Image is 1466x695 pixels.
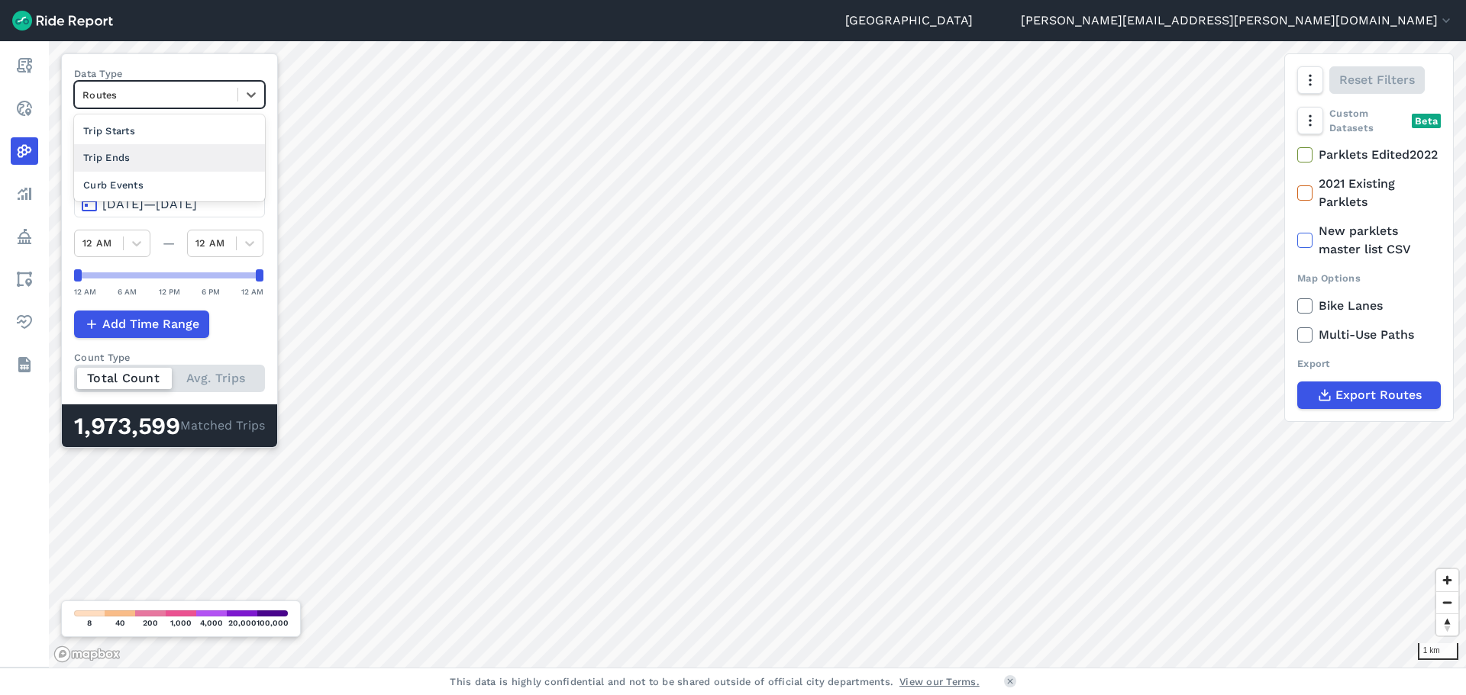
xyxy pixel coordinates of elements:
[11,180,38,208] a: Analyze
[11,137,38,165] a: Heatmaps
[159,285,180,298] div: 12 PM
[74,172,265,198] div: Curb Events
[11,265,38,293] a: Areas
[74,417,180,436] div: 1,973,599
[1297,271,1441,285] div: Map Options
[74,285,96,298] div: 12 AM
[102,315,199,333] span: Add Time Range
[53,645,121,663] a: Mapbox logo
[62,404,277,447] div: Matched Trips
[241,285,263,298] div: 12 AM
[1297,146,1441,164] label: Parklets Edited2022
[11,308,38,336] a: Health
[1339,71,1415,89] span: Reset Filters
[1297,106,1441,135] div: Custom Datasets
[1436,613,1458,635] button: Reset bearing to north
[118,285,137,298] div: 6 AM
[74,144,265,171] div: Trip Ends
[1297,381,1441,409] button: Export Routes
[1297,222,1441,259] label: New parklets master list CSV
[1297,326,1441,344] label: Multi-Use Paths
[11,95,38,122] a: Realtime
[1418,643,1458,660] div: 1 km
[49,41,1466,668] canvas: Map
[1297,175,1441,211] label: 2021 Existing Parklets
[102,197,197,211] span: [DATE]—[DATE]
[1335,386,1422,404] span: Export Routes
[202,285,220,298] div: 6 PM
[12,11,113,31] img: Ride Report
[74,310,209,338] button: Add Time Range
[845,11,973,30] a: [GEOGRAPHIC_DATA]
[74,117,265,144] div: Trip Starts
[1021,11,1454,30] button: [PERSON_NAME][EMAIL_ADDRESS][PERSON_NAME][DOMAIN_NAME]
[1329,66,1425,94] button: Reset Filters
[1412,114,1441,128] div: Beta
[74,190,265,217] button: [DATE]—[DATE]
[11,223,38,250] a: Policy
[1436,591,1458,613] button: Zoom out
[1436,569,1458,591] button: Zoom in
[11,351,38,378] a: Datasets
[150,234,187,253] div: —
[11,52,38,79] a: Report
[899,674,980,689] a: View our Terms.
[74,350,265,365] div: Count Type
[1297,297,1441,315] label: Bike Lanes
[74,66,265,81] label: Data Type
[1297,356,1441,371] div: Export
